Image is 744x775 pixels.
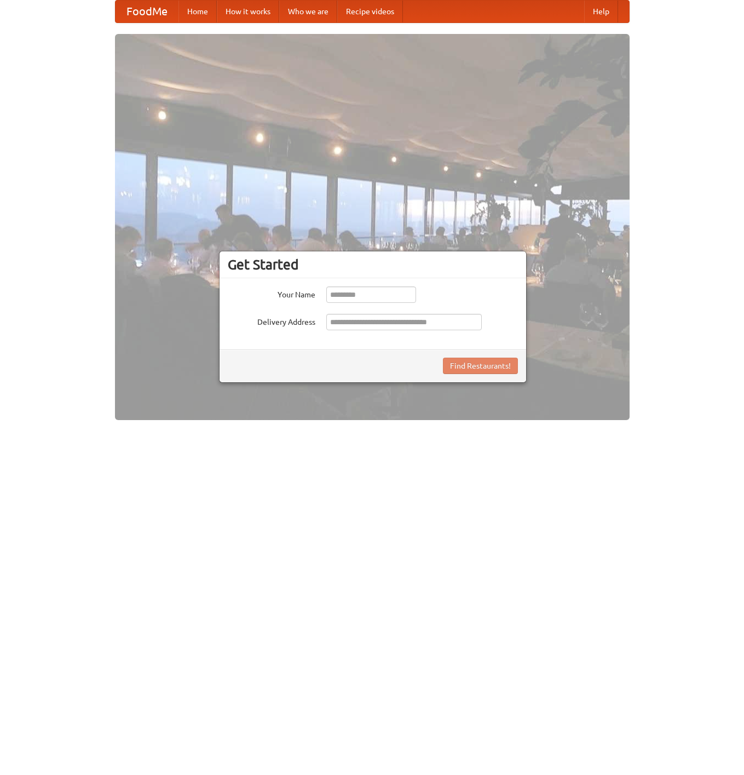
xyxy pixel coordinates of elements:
[217,1,279,22] a: How it works
[279,1,337,22] a: Who we are
[228,314,315,328] label: Delivery Address
[178,1,217,22] a: Home
[228,286,315,300] label: Your Name
[337,1,403,22] a: Recipe videos
[443,358,518,374] button: Find Restaurants!
[228,256,518,273] h3: Get Started
[584,1,618,22] a: Help
[116,1,178,22] a: FoodMe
